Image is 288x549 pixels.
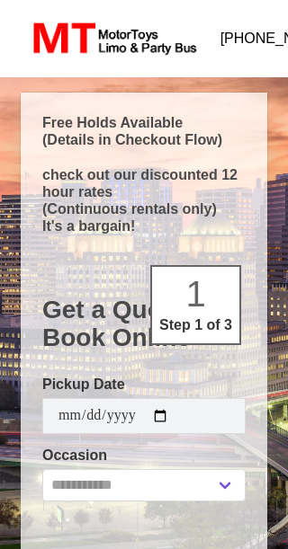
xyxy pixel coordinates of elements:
span: 1 [185,274,205,314]
p: Step 1 of 3 [159,314,232,336]
label: Pickup Date [42,374,246,395]
h1: Get a Quote Book Online [42,296,246,352]
p: check out our discounted 12 hour rates [42,166,246,200]
p: It's a bargain! [42,217,246,235]
img: MotorToys Logo [25,19,199,58]
p: Free Holds Available [42,114,246,131]
p: (Details in Checkout Flow) [42,131,246,148]
label: Occasion [42,445,246,466]
p: (Continuous rentals only) [42,200,246,217]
